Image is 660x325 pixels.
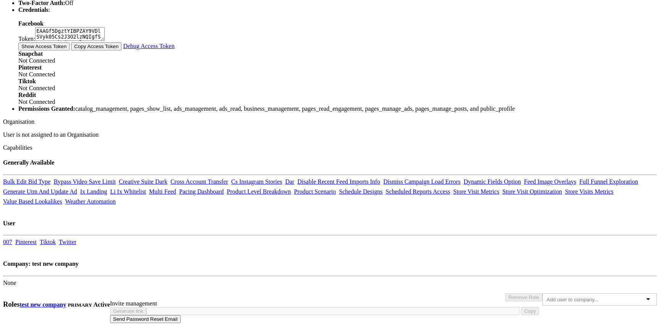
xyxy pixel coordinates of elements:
textarea: EAAGf5DgztYIBPZAY9VDlSVyk05Cs2J3O2lzNQIgfSDnR7RtehziYZAclZAeGQNxr6TVxuOqRcXxlZA6iePjCWDYdytRwb7Ws... [35,27,105,41]
a: Pacing Dashboard [179,188,224,195]
a: Store Visit Optimization [502,188,562,195]
a: Dynamic Fields Option [464,178,521,185]
h4: Company: test new company [3,260,657,267]
a: Product Scenario [294,188,336,195]
a: Store Visit Metrics [453,188,500,195]
input: Add user to company... [547,297,607,302]
a: Full Funnel Exploration [579,178,638,185]
li: catalog_management, pages_show_list, ads_management, ads_read, business_management, pages_read_en... [18,105,657,112]
a: Schedule Designs [339,188,383,195]
b: Credentials [18,6,49,13]
a: Twitter [59,239,76,245]
div: Not Connected [18,64,657,78]
h4: User [3,220,657,227]
h4: Generally Available [3,159,657,166]
div: Token: [18,27,657,42]
div: Not Connected [18,92,657,105]
div: Capabilities [3,144,657,151]
div: None [3,280,657,286]
a: 007 [3,239,12,245]
div: Invite management [3,300,657,307]
p: User is not assigned to an Organisation [3,131,657,138]
a: Multi Feed [149,188,176,195]
a: Ix Landing [80,188,107,195]
b: Pinterest [18,64,42,71]
a: Tiktok [40,239,56,245]
b: Snapchat [18,50,43,57]
a: Disable Recent Feed Imports Info [298,178,380,185]
a: Bulk Edit Bid Type [3,178,50,185]
button: Remove Role [505,293,542,301]
a: test new company [20,301,66,308]
div: Not Connected [18,78,657,92]
small: PRIMARY [68,302,92,308]
a: Li Ix Whitelist [110,188,146,195]
h3: Roles [3,300,20,309]
a: Dar [285,178,294,185]
button: Copy Access Token [71,42,121,50]
a: Debug Access Token [123,43,175,49]
a: Cs Instagram Stories [231,178,282,185]
a: Bypass Video Save Limit [53,178,116,185]
a: Value Based Lookalikes [3,198,62,205]
a: Store Visits Metrics [565,188,613,195]
a: Cross Account Transfer [170,178,228,185]
a: Weather Automation [65,198,116,205]
b: Reddit [18,92,36,98]
a: Feed Image Overlays [524,178,576,185]
a: Generate Utm And Update Ad [3,188,77,195]
a: Product Level Breakdown [227,188,291,195]
button: Show Access Token [18,42,70,50]
a: Pinterest [15,239,37,245]
b: Tiktok [18,78,36,84]
div: Not Connected [18,50,657,64]
button: Copy [521,307,539,315]
a: Creative Suite Dark [119,178,167,185]
a: Scheduled Reports Access [386,188,450,195]
b: Facebook [18,20,44,27]
div: Organisation [3,118,657,125]
a: Dismiss Campaign Load Errors [383,178,460,185]
span: Active [93,301,110,308]
li: : [18,6,657,105]
button: Generate link [110,307,146,315]
button: Send Password Reset Email [110,315,181,323]
b: Permissions Granted: [18,105,75,112]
